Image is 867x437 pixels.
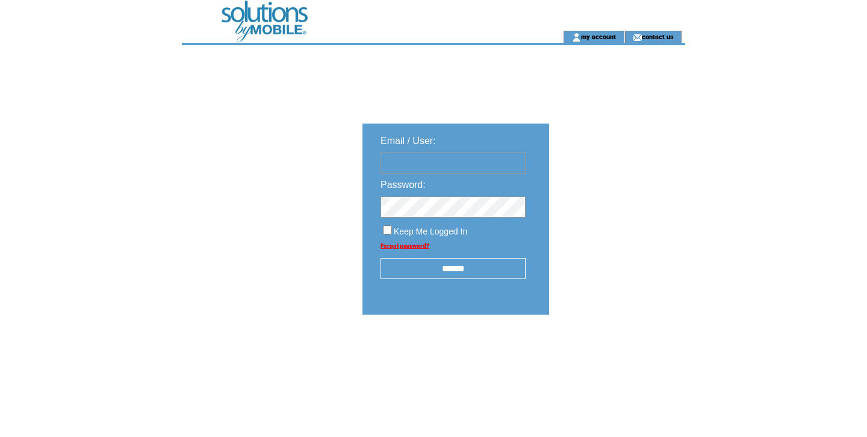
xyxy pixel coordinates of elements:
[642,33,674,40] a: contact us
[581,33,616,40] a: my account
[381,242,429,249] a: Forgot password?
[381,180,426,190] span: Password:
[394,227,467,236] span: Keep Me Logged In
[584,345,644,360] img: transparent.png
[381,136,436,146] span: Email / User:
[572,33,581,42] img: account_icon.gif
[633,33,642,42] img: contact_us_icon.gif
